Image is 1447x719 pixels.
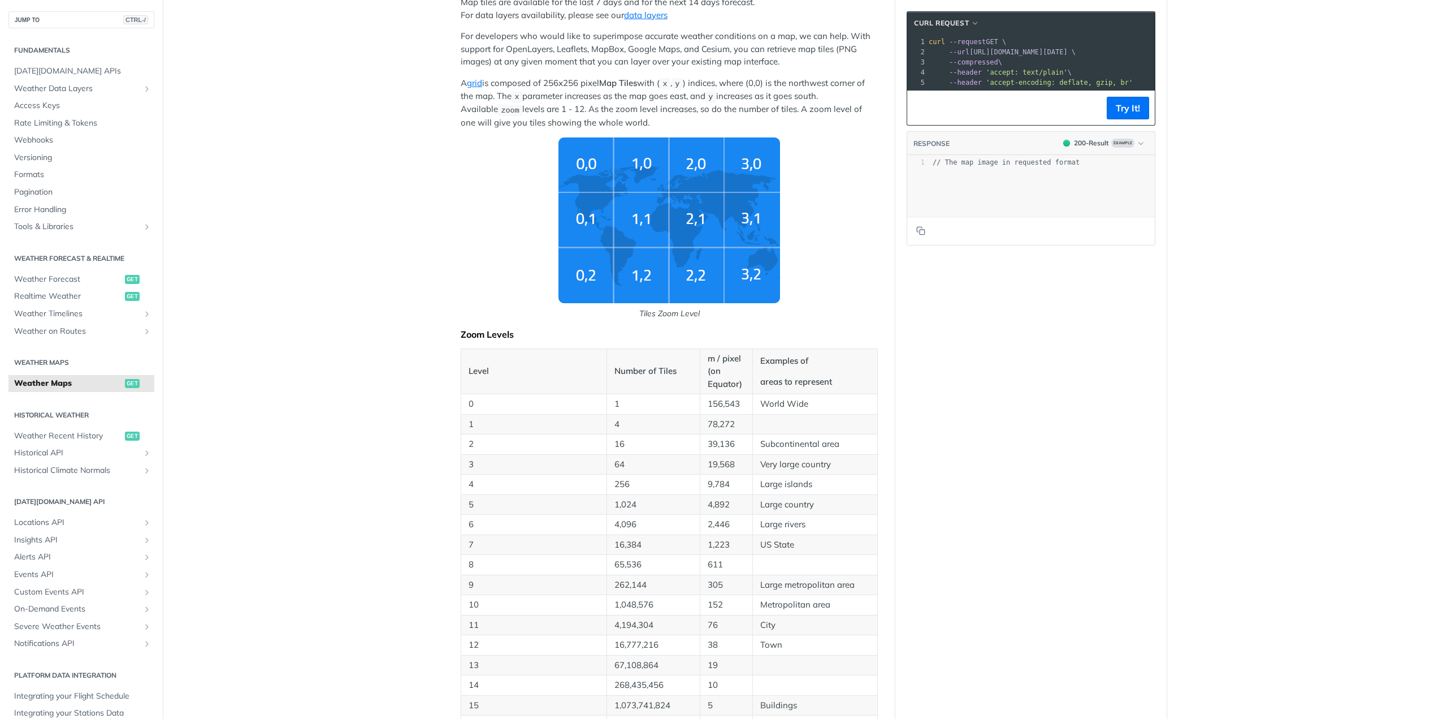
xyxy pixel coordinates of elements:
div: 5 [907,78,926,88]
p: 1,223 [708,539,745,552]
p: 65,536 [614,558,692,571]
p: 14 [469,679,599,692]
p: Large rivers [760,518,870,531]
span: Pagination [14,187,151,198]
span: y [708,93,713,101]
a: Historical APIShow subpages for Historical API [8,445,154,462]
h2: Historical Weather [8,410,154,420]
span: On-Demand Events [14,604,140,615]
p: 5 [708,699,745,712]
p: 305 [708,579,745,592]
span: get [125,379,140,388]
span: Tools & Libraries [14,221,140,233]
p: Large country [760,498,870,511]
span: GET \ [929,38,1006,46]
p: US State [760,539,870,552]
p: A is composed of 256x256 pixel with ( , ) indices, where (0,0) is the northwest corner of the map... [461,77,878,129]
span: Tiles Zoom Level [461,137,878,320]
span: get [125,432,140,441]
a: Weather Data LayersShow subpages for Weather Data Layers [8,80,154,97]
a: Tools & LibrariesShow subpages for Tools & Libraries [8,218,154,235]
p: 78,272 [708,418,745,431]
p: 6 [469,518,599,531]
img: weather-grid-map.png [558,137,780,303]
a: Alerts APIShow subpages for Alerts API [8,549,154,566]
strong: Map Tiles [599,78,637,88]
a: Weather Forecastget [8,271,154,288]
span: Weather Data Layers [14,83,140,94]
span: Webhooks [14,135,151,146]
p: Level [469,365,599,378]
p: 64 [614,458,692,471]
span: cURL Request [914,18,969,28]
span: CTRL-/ [123,15,148,24]
button: Show subpages for Alerts API [142,553,151,562]
span: Historical API [14,447,140,459]
button: Show subpages for Weather on Routes [142,327,151,336]
a: Notifications APIShow subpages for Notifications API [8,635,154,652]
p: 7 [469,539,599,552]
button: Show subpages for Events API [142,570,151,579]
h2: [DATE][DOMAIN_NAME] API [8,497,154,507]
a: Weather Recent Historyget [8,428,154,445]
div: 4 [907,67,926,78]
button: Copy to clipboard [913,100,929,117]
p: Examples of [760,355,870,368]
p: Subcontinental area [760,438,870,451]
span: Rate Limiting & Tokens [14,118,151,129]
div: 1 [907,158,925,167]
button: Show subpages for On-Demand Events [142,605,151,614]
p: 1 [469,418,599,431]
span: --compressed [949,58,998,66]
span: --request [949,38,986,46]
span: \ [929,68,1072,76]
p: areas to represent [760,376,870,389]
span: --header [949,68,982,76]
p: 67,108,864 [614,659,692,672]
h2: Weather Maps [8,358,154,368]
button: Show subpages for Custom Events API [142,588,151,597]
p: 1,024 [614,498,692,511]
span: Locations API [14,517,140,528]
a: grid [467,78,482,88]
span: Weather Maps [14,378,122,389]
button: Show subpages for Weather Timelines [142,309,151,318]
p: 10 [708,679,745,692]
a: Severe Weather EventsShow subpages for Severe Weather Events [8,618,154,635]
p: 0 [469,398,599,411]
p: 4 [469,478,599,491]
p: 11 [469,619,599,632]
p: 3 [469,458,599,471]
p: 262,144 [614,579,692,592]
span: Realtime Weather [14,291,122,302]
p: City [760,619,870,632]
span: 200 [1063,140,1070,147]
span: --url [949,48,969,56]
a: Custom Events APIShow subpages for Custom Events API [8,584,154,601]
p: 1 [614,398,692,411]
a: Insights APIShow subpages for Insights API [8,532,154,549]
p: 16,384 [614,539,692,552]
p: 5 [469,498,599,511]
h2: Fundamentals [8,45,154,55]
p: 4,892 [708,498,745,511]
p: 16 [614,438,692,451]
a: Error Handling [8,201,154,218]
span: Weather on Routes [14,326,140,337]
p: 12 [469,639,599,652]
h2: Platform DATA integration [8,670,154,681]
a: Pagination [8,184,154,201]
span: Versioning [14,152,151,163]
span: get [125,275,140,284]
a: Weather Mapsget [8,375,154,392]
p: 9,784 [708,478,745,491]
span: zoom [501,106,519,114]
p: Very large country [760,458,870,471]
p: 1,048,576 [614,599,692,612]
a: Integrating your Flight Schedule [8,688,154,705]
span: 'accept: text/plain' [986,68,1068,76]
p: 4,194,304 [614,619,692,632]
button: 200200-ResultExample [1058,137,1149,149]
p: Tiles Zoom Level [461,308,878,320]
a: Locations APIShow subpages for Locations API [8,514,154,531]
